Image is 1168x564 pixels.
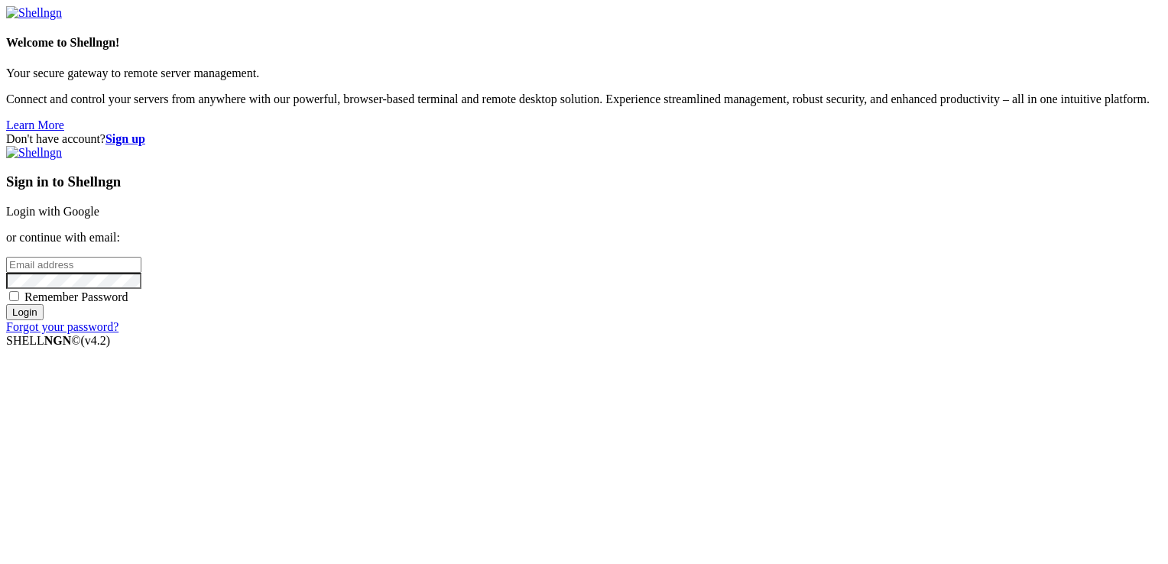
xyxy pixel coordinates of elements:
h3: Sign in to Shellngn [6,173,1162,190]
input: Remember Password [9,291,19,301]
span: SHELL © [6,334,110,347]
div: Don't have account? [6,132,1162,146]
a: Sign up [105,132,145,145]
a: Learn More [6,118,64,131]
a: Login with Google [6,205,99,218]
b: NGN [44,334,72,347]
input: Email address [6,257,141,273]
p: or continue with email: [6,231,1162,245]
p: Connect and control your servers from anywhere with our powerful, browser-based terminal and remo... [6,92,1162,106]
h4: Welcome to Shellngn! [6,36,1162,50]
a: Forgot your password? [6,320,118,333]
span: Remember Password [24,290,128,303]
p: Your secure gateway to remote server management. [6,66,1162,80]
img: Shellngn [6,6,62,20]
img: Shellngn [6,146,62,160]
span: 4.2.0 [81,334,111,347]
input: Login [6,304,44,320]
